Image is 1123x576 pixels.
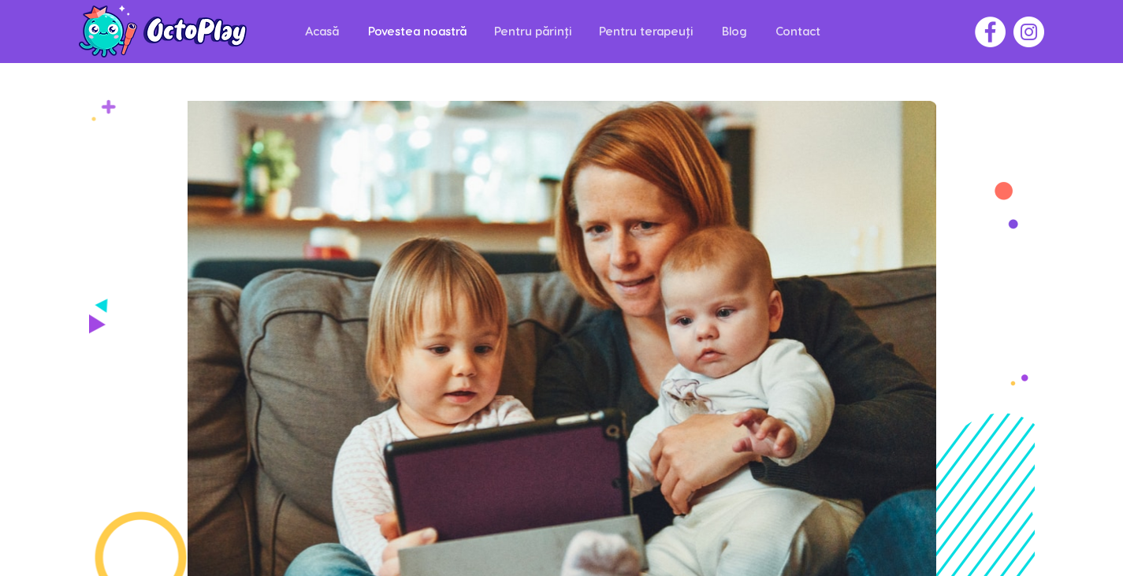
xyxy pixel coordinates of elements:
[975,17,1044,47] ul: Social Bar
[297,14,347,50] p: Acasă
[714,14,754,50] p: Blog
[289,14,835,50] nav: Site
[1013,17,1044,47] img: Instagram
[761,14,835,50] a: Contact
[975,17,1006,47] img: Facebook
[707,14,761,50] a: Blog
[591,14,701,50] p: Pentru terapeuți
[586,14,707,50] a: Pentru terapeuți
[768,14,828,50] p: Contact
[480,14,586,50] a: Pentru părinți
[355,14,480,50] a: Povestea noastră
[360,14,474,50] p: Povestea noastră
[289,14,355,50] a: Acasă
[486,14,580,50] p: Pentru părinți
